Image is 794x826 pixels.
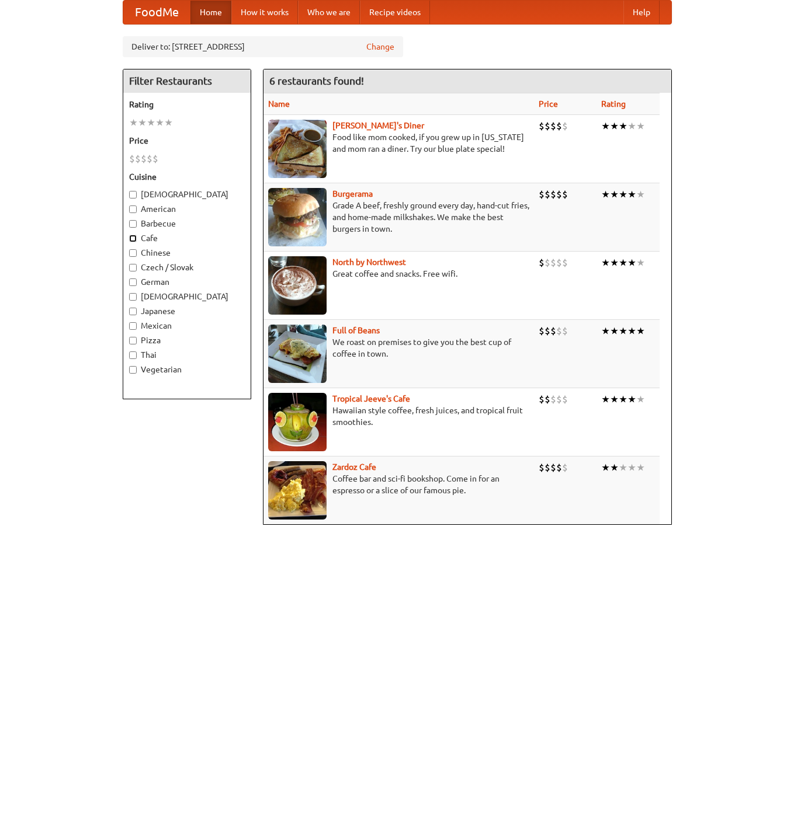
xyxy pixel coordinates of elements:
[268,120,327,178] img: sallys.jpg
[619,325,627,337] li: ★
[601,99,626,109] a: Rating
[129,218,245,229] label: Barbecue
[129,320,245,332] label: Mexican
[129,305,245,317] label: Japanese
[268,131,529,155] p: Food like mom cooked, if you grew up in [US_STATE] and mom ran a diner. Try our blue plate special!
[268,200,529,235] p: Grade A beef, freshly ground every day, hand-cut fries, and home-made milkshakes. We make the bes...
[268,393,327,451] img: jeeves.jpg
[619,256,627,269] li: ★
[135,152,141,165] li: $
[298,1,360,24] a: Who we are
[619,120,627,133] li: ★
[545,120,550,133] li: $
[545,256,550,269] li: $
[152,152,158,165] li: $
[129,364,245,375] label: Vegetarian
[129,232,245,244] label: Cafe
[129,322,137,330] input: Mexican
[550,461,556,474] li: $
[619,188,627,201] li: ★
[129,220,137,228] input: Barbecue
[627,120,636,133] li: ★
[550,393,556,406] li: $
[360,1,430,24] a: Recipe videos
[147,116,155,129] li: ★
[610,461,619,474] li: ★
[332,257,406,267] b: North by Northwest
[366,41,394,53] a: Change
[627,188,636,201] li: ★
[556,188,562,201] li: $
[129,116,138,129] li: ★
[610,120,619,133] li: ★
[332,394,410,403] a: Tropical Jeeve's Cafe
[129,189,245,200] label: [DEMOGRAPHIC_DATA]
[129,276,245,288] label: German
[539,120,545,133] li: $
[550,325,556,337] li: $
[619,461,627,474] li: ★
[129,366,137,374] input: Vegetarian
[562,393,568,406] li: $
[190,1,231,24] a: Home
[147,152,152,165] li: $
[539,461,545,474] li: $
[269,75,364,86] ng-pluralize: 6 restaurants found!
[545,461,550,474] li: $
[129,262,245,273] label: Czech / Slovak
[129,264,137,271] input: Czech / Slovak
[268,99,290,109] a: Name
[556,256,562,269] li: $
[601,256,610,269] li: ★
[627,325,636,337] li: ★
[623,1,660,24] a: Help
[332,462,376,472] a: Zardoz Cafe
[539,256,545,269] li: $
[123,1,190,24] a: FoodMe
[129,205,137,213] input: American
[562,256,568,269] li: $
[545,393,550,406] li: $
[562,325,568,337] li: $
[562,461,568,474] li: $
[636,325,645,337] li: ★
[332,326,380,335] b: Full of Beans
[268,325,327,383] img: beans.jpg
[601,393,610,406] li: ★
[129,337,137,344] input: Pizza
[539,188,545,201] li: $
[123,36,403,57] div: Deliver to: [STREET_ADDRESS]
[129,203,245,215] label: American
[268,336,529,360] p: We roast on premises to give you the best cup of coffee in town.
[601,120,610,133] li: ★
[610,188,619,201] li: ★
[539,325,545,337] li: $
[268,256,327,315] img: north.jpg
[332,121,424,130] a: [PERSON_NAME]'s Diner
[332,189,373,198] a: Burgerama
[129,235,137,242] input: Cafe
[601,325,610,337] li: ★
[539,393,545,406] li: $
[268,268,529,280] p: Great coffee and snacks. Free wifi.
[129,171,245,183] h5: Cuisine
[129,152,135,165] li: $
[545,188,550,201] li: $
[619,393,627,406] li: ★
[556,120,562,133] li: $
[636,393,645,406] li: ★
[610,325,619,337] li: ★
[123,69,251,93] h4: Filter Restaurants
[550,120,556,133] li: $
[601,188,610,201] li: ★
[268,405,529,428] p: Hawaiian style coffee, fresh juices, and tropical fruit smoothies.
[636,120,645,133] li: ★
[129,99,245,110] h5: Rating
[550,256,556,269] li: $
[550,188,556,201] li: $
[129,308,137,315] input: Japanese
[129,249,137,257] input: Chinese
